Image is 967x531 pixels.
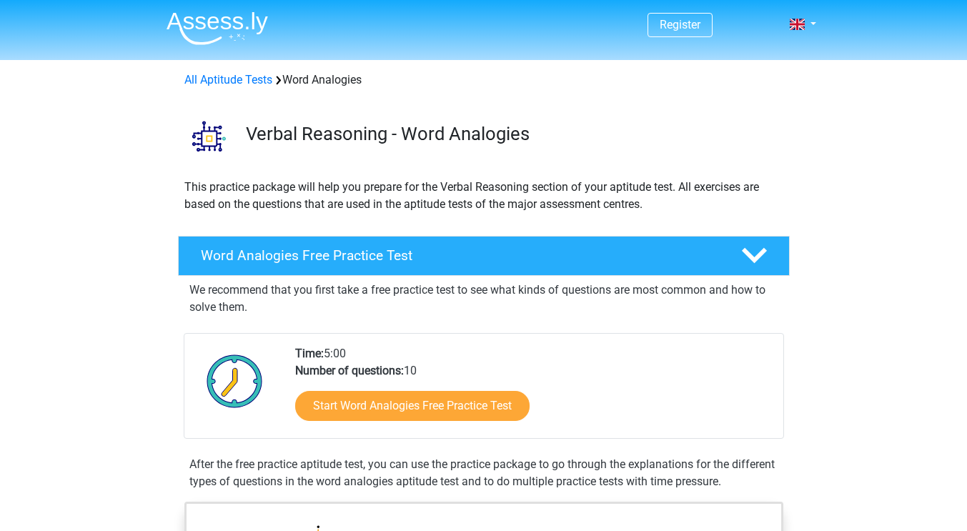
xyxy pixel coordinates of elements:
[172,236,795,276] a: Word Analogies Free Practice Test
[295,364,404,377] b: Number of questions:
[284,345,783,438] div: 5:00 10
[199,345,271,417] img: Clock
[660,18,700,31] a: Register
[189,282,778,316] p: We recommend that you first take a free practice test to see what kinds of questions are most com...
[184,73,272,86] a: All Aptitude Tests
[201,247,718,264] h4: Word Analogies Free Practice Test
[246,123,778,145] h3: Verbal Reasoning - Word Analogies
[179,71,789,89] div: Word Analogies
[167,11,268,45] img: Assessly
[295,391,530,421] a: Start Word Analogies Free Practice Test
[179,106,239,167] img: word analogies
[295,347,324,360] b: Time:
[184,179,783,213] p: This practice package will help you prepare for the Verbal Reasoning section of your aptitude tes...
[184,456,784,490] div: After the free practice aptitude test, you can use the practice package to go through the explana...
